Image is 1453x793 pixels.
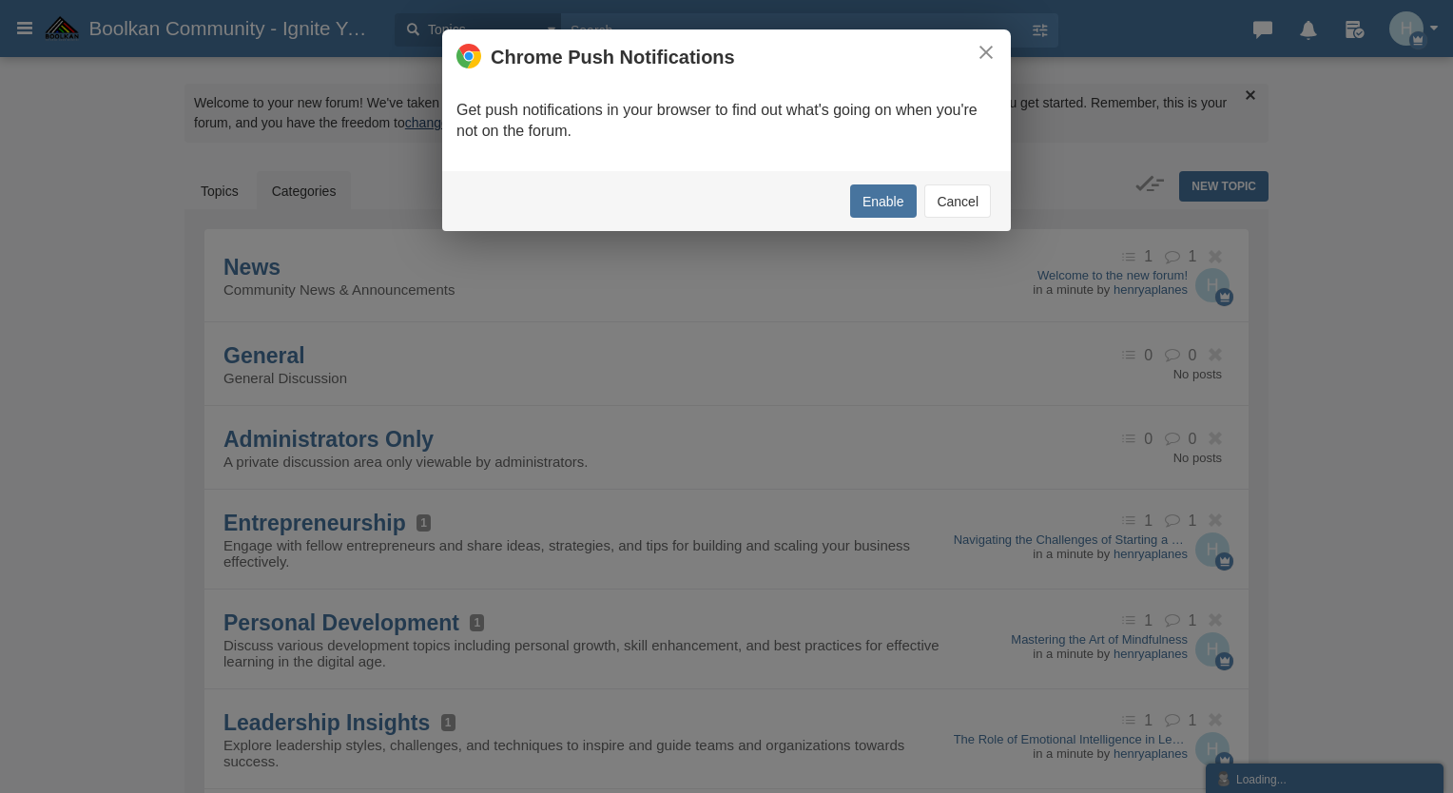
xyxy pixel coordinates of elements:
[850,184,917,218] button: Enable
[976,42,997,63] button: ×
[568,47,735,68] span: Push Notifications
[491,47,563,68] span: Chrome
[924,184,991,218] button: Cancel
[456,100,997,144] p: Get push notifications in your browser to find out what's going on when you're not on the forum.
